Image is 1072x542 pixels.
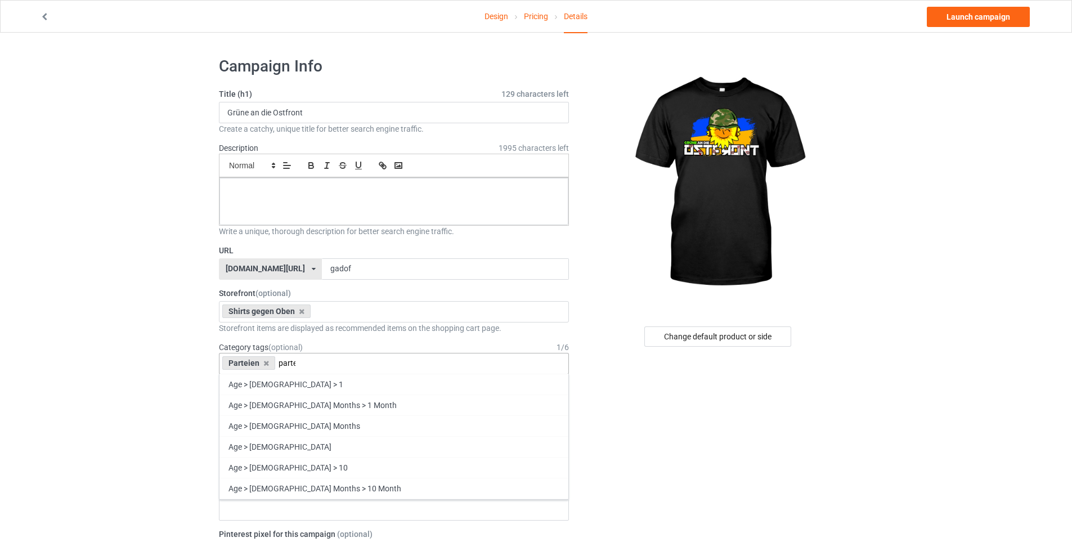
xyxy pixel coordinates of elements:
label: Storefront [219,288,569,299]
div: [DOMAIN_NAME][URL] [226,265,305,272]
div: Create a catchy, unique title for better search engine traffic. [219,123,569,135]
a: Launch campaign [927,7,1030,27]
a: Pricing [524,1,548,32]
div: 1 / 6 [557,342,569,353]
div: Age > [DEMOGRAPHIC_DATA] Months [219,415,568,436]
span: (optional) [255,289,291,298]
div: Age > [DEMOGRAPHIC_DATA] [219,436,568,457]
label: Title (h1) [219,88,569,100]
div: Age > [DEMOGRAPHIC_DATA] Months > 10 Month [219,478,568,499]
div: Shirts gegen Oben [222,304,311,318]
div: Change default product or side [644,326,791,347]
div: Write a unique, thorough description for better search engine traffic. [219,226,569,237]
span: 1995 characters left [499,142,569,154]
span: (optional) [268,343,303,352]
div: Age > [DEMOGRAPHIC_DATA] > 10 [219,457,568,478]
span: (optional) [337,530,373,539]
div: Age > [DEMOGRAPHIC_DATA] Months > 1 Month [219,395,568,415]
div: Details [564,1,587,33]
label: URL [219,245,569,256]
span: 129 characters left [501,88,569,100]
label: Category tags [219,342,303,353]
h1: Campaign Info [219,56,569,77]
label: Description [219,144,258,153]
div: Parteien [222,356,275,370]
div: Age > [DEMOGRAPHIC_DATA] > 100 [219,499,568,519]
label: Pinterest pixel for this campaign [219,528,569,540]
div: Age > [DEMOGRAPHIC_DATA] > 1 [219,374,568,395]
div: Storefront items are displayed as recommended items on the shopping cart page. [219,322,569,334]
a: Design [485,1,508,32]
